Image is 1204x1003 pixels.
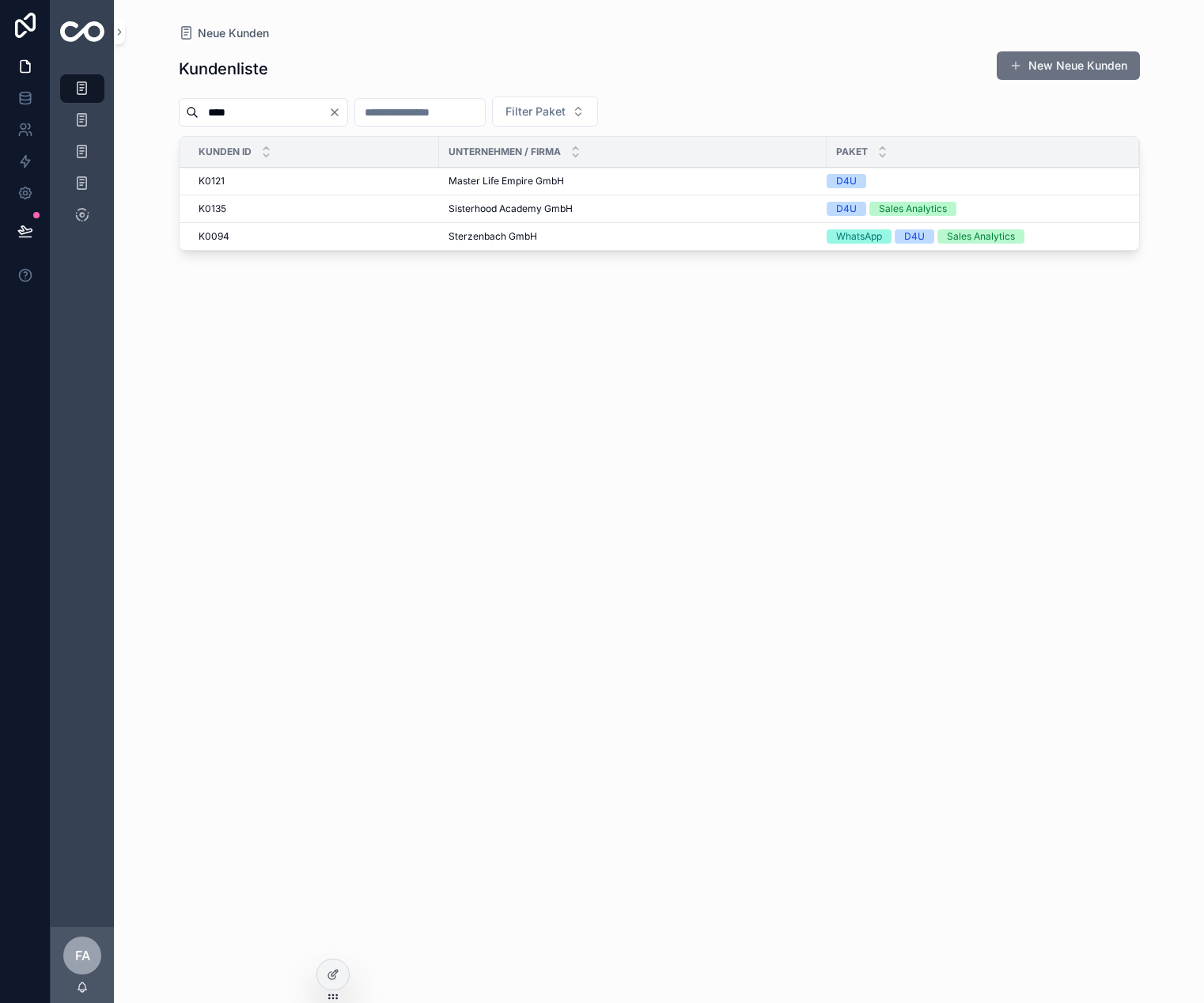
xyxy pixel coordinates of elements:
span: Kunden ID [199,146,252,158]
div: D4U [836,174,857,188]
span: K0094 [199,230,229,243]
a: D4USales Analytics [827,202,1120,216]
a: Sterzenbach GmbH [449,230,817,243]
span: Master Life Empire GmbH [449,175,564,187]
span: Sterzenbach GmbH [449,230,537,243]
span: K0121 [199,175,225,187]
button: Clear [328,106,347,119]
a: Neue Kunden [179,25,269,41]
span: Sisterhood Academy GmbH [449,202,573,215]
div: Sales Analytics [947,229,1015,244]
a: K0094 [199,230,430,243]
img: App-Logo [60,21,104,42]
div: WhatsApp [836,229,882,244]
font: FA [75,948,90,963]
h1: Kundenliste [179,58,268,80]
a: K0121 [199,175,430,187]
span: Unternehmen / Firma [449,146,561,158]
div: Sales Analytics [879,202,947,216]
div: D4U [836,202,857,216]
button: Select Button [492,97,598,127]
a: WhatsAppD4USales Analytics [827,229,1120,244]
div: D4U [904,229,925,244]
a: Sisterhood Academy GmbH [449,202,817,215]
a: K0135 [199,202,430,215]
a: D4U [827,174,1120,188]
div: scrollbarer Inhalt [51,63,114,250]
button: New Neue Kunden [997,51,1140,80]
span: Paket [836,146,868,158]
span: K0135 [199,202,226,215]
a: Master Life Empire GmbH [449,175,817,187]
span: Neue Kunden [198,25,269,41]
span: Filter Paket [505,104,566,119]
